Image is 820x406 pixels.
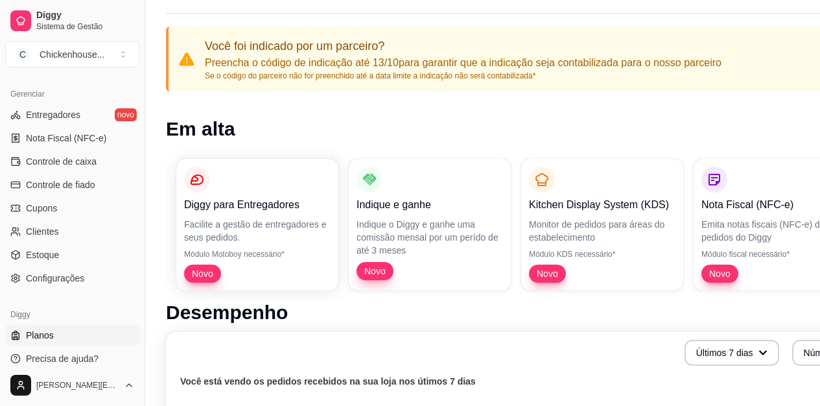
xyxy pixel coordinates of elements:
[40,48,104,61] div: Chickenhouse ...
[36,10,134,21] span: Diggy
[529,218,675,244] p: Monitor de pedidos para áreas do estabelecimento
[529,197,675,213] p: Kitchen Display System (KDS)
[5,151,139,172] a: Controle de caixa
[36,21,64,31] div: v 4.0.25
[5,198,139,219] a: Cupons
[26,202,57,215] span: Cupons
[151,77,208,85] div: Palavras-chave
[5,42,139,67] button: Select a team
[26,155,97,168] span: Controle de caixa
[34,34,145,44] div: Domínio: [DOMAIN_NAME]
[26,132,106,145] span: Nota Fiscal (NFC-e)
[187,267,218,280] span: Novo
[5,104,139,125] a: Entregadoresnovo
[5,325,139,346] a: Planos
[137,75,147,86] img: tab_keywords_by_traffic_grey.svg
[26,178,95,191] span: Controle de fiado
[349,159,511,291] button: Indique e ganheIndique o Diggy e ganhe uma comissão mensal por um perído de até 3 mesesNovo
[5,348,139,369] a: Precisa de ajuda?
[5,268,139,289] a: Configurações
[5,245,139,265] a: Estoque
[26,329,54,342] span: Planos
[21,34,31,44] img: website_grey.svg
[184,197,331,213] p: Diggy para Entregadores
[184,218,331,244] p: Facilite a gestão de entregadores e seus pedidos.
[529,249,675,259] p: Módulo KDS necessário*
[184,249,331,259] p: Módulo Motoboy necessário*
[532,267,563,280] span: Novo
[26,272,84,285] span: Configurações
[176,159,338,291] button: Diggy para EntregadoresFacilite a gestão de entregadores e seus pedidos.Módulo Motoboy necessário...
[685,340,779,366] button: Últimos 7 dias
[5,370,139,401] button: [PERSON_NAME][EMAIL_ADDRESS][DOMAIN_NAME]
[205,37,721,55] p: Você foi indicado por um parceiro?
[21,21,31,31] img: logo_orange.svg
[5,84,139,104] div: Gerenciar
[54,75,64,86] img: tab_domain_overview_orange.svg
[26,248,59,261] span: Estoque
[68,77,99,85] div: Domínio
[5,221,139,242] a: Clientes
[26,225,59,238] span: Clientes
[357,197,503,213] p: Indique e ganhe
[26,352,99,365] span: Precisa de ajuda?
[704,267,736,280] span: Novo
[521,159,683,291] button: Kitchen Display System (KDS)Monitor de pedidos para áreas do estabelecimentoMódulo KDS necessário...
[26,108,80,121] span: Entregadores
[180,376,476,387] text: Você está vendo os pedidos recebidos na sua loja nos útimos 7 dias
[36,21,134,32] span: Sistema de Gestão
[205,55,721,71] p: Preencha o código de indicação até 13/10 para garantir que a indicação seja contabilizada para o ...
[5,5,139,36] a: DiggySistema de Gestão
[205,71,721,81] p: Se o código do parceiro não for preenchido até a data limite a indicação não será contabilizada*
[5,128,139,149] a: Nota Fiscal (NFC-e)
[5,174,139,195] a: Controle de fiado
[5,304,139,325] div: Diggy
[16,48,29,61] span: C
[359,265,391,278] span: Novo
[357,218,503,257] p: Indique o Diggy e ganhe uma comissão mensal por um perído de até 3 meses
[36,380,119,390] span: [PERSON_NAME][EMAIL_ADDRESS][DOMAIN_NAME]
